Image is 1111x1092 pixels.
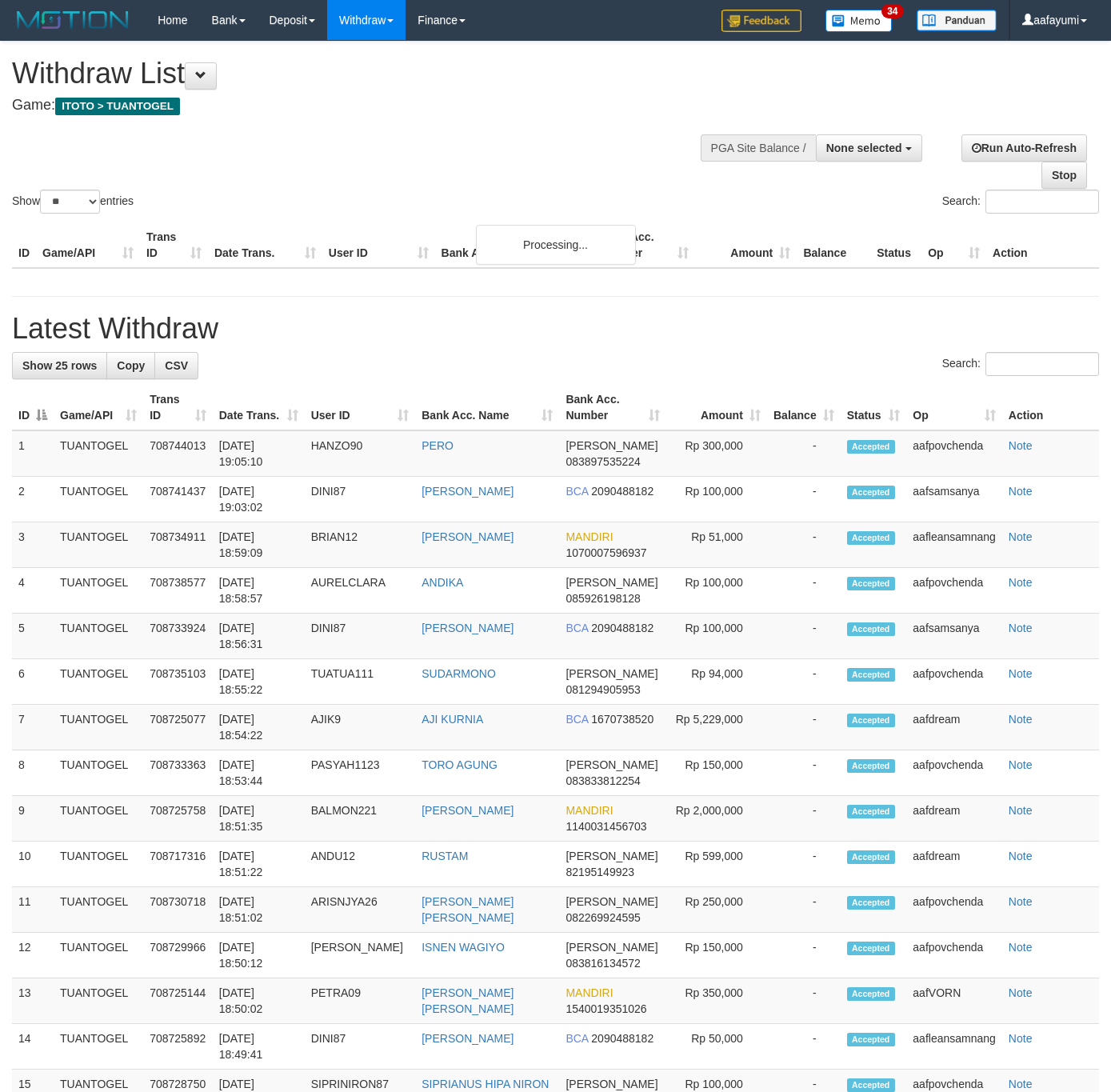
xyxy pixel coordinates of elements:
[847,622,895,636] span: Accepted
[143,705,213,750] td: 708725077
[36,222,140,268] th: Game/API
[767,1024,841,1070] td: -
[54,385,143,430] th: Game/API: activate to sort column ascending
[54,1024,143,1070] td: TUANTOGEL
[847,1033,895,1046] span: Accepted
[565,774,640,787] span: Copy 083833812254 to clipboard
[565,986,613,999] span: MANDIRI
[305,1024,416,1070] td: DINI87
[12,614,54,659] td: 5
[213,933,305,978] td: [DATE] 18:50:12
[12,385,54,430] th: ID: activate to sort column descending
[565,713,588,726] span: BCA
[12,190,134,214] label: Show entries
[985,190,1099,214] input: Search:
[12,887,54,933] td: 11
[154,352,198,379] a: CSV
[847,531,895,545] span: Accepted
[666,887,766,933] td: Rp 250,000
[559,385,666,430] th: Bank Acc. Number: activate to sort column ascending
[985,352,1099,376] input: Search:
[415,385,559,430] th: Bank Acc. Name: activate to sort column ascending
[213,659,305,705] td: [DATE] 18:55:22
[666,978,766,1024] td: Rp 350,000
[666,477,766,522] td: Rp 100,000
[591,622,653,634] span: Copy 2090488182 to clipboard
[917,10,997,31] img: panduan.png
[305,842,416,887] td: ANDU12
[12,352,107,379] a: Show 25 rows
[906,522,1002,568] td: aafleansamnang
[305,887,416,933] td: ARISNJYA26
[305,477,416,522] td: DINI87
[55,98,180,115] span: ITOTO > TUANTOGEL
[666,796,766,842] td: Rp 2,000,000
[213,1024,305,1070] td: [DATE] 18:49:41
[666,522,766,568] td: Rp 51,000
[906,568,1002,614] td: aafpovchenda
[767,933,841,978] td: -
[565,576,657,589] span: [PERSON_NAME]
[847,668,895,682] span: Accepted
[826,142,902,154] span: None selected
[721,10,801,32] img: Feedback.jpg
[881,4,903,18] span: 34
[666,614,766,659] td: Rp 100,000
[12,522,54,568] td: 3
[54,796,143,842] td: TUANTOGEL
[213,614,305,659] td: [DATE] 18:56:31
[1009,941,1033,954] a: Note
[12,978,54,1024] td: 13
[847,1078,895,1092] span: Accepted
[12,98,725,114] h4: Game:
[12,1024,54,1070] td: 14
[565,804,613,817] span: MANDIRI
[565,455,640,468] span: Copy 083897535224 to clipboard
[208,222,322,268] th: Date Trans.
[906,705,1002,750] td: aafdream
[54,659,143,705] td: TUANTOGEL
[322,222,435,268] th: User ID
[906,385,1002,430] th: Op: activate to sort column ascending
[565,820,646,833] span: Copy 1140031456703 to clipboard
[54,614,143,659] td: TUANTOGEL
[12,8,134,32] img: MOTION_logo.png
[143,978,213,1024] td: 708725144
[565,546,646,559] span: Copy 1070007596937 to clipboard
[12,659,54,705] td: 6
[666,568,766,614] td: Rp 100,000
[797,222,870,268] th: Balance
[591,713,653,726] span: Copy 1670738520 to clipboard
[435,222,594,268] th: Bank Acc. Name
[565,683,640,696] span: Copy 081294905953 to clipboard
[565,1032,588,1045] span: BCA
[847,850,895,864] span: Accepted
[12,842,54,887] td: 10
[40,190,100,214] select: Showentries
[906,796,1002,842] td: aafdream
[213,522,305,568] td: [DATE] 18:59:09
[767,978,841,1024] td: -
[695,222,797,268] th: Amount
[666,750,766,796] td: Rp 150,000
[12,222,36,268] th: ID
[422,941,505,954] a: ISNEN WAGIYO
[767,385,841,430] th: Balance: activate to sort column ascending
[422,576,463,589] a: ANDIKA
[422,485,514,498] a: [PERSON_NAME]
[213,385,305,430] th: Date Trans.: activate to sort column ascending
[422,622,514,634] a: [PERSON_NAME]
[12,430,54,477] td: 1
[666,430,766,477] td: Rp 300,000
[767,430,841,477] td: -
[906,887,1002,933] td: aafpovchenda
[12,477,54,522] td: 2
[305,385,416,430] th: User ID: activate to sort column ascending
[767,705,841,750] td: -
[12,313,1099,345] h1: Latest Withdraw
[54,842,143,887] td: TUANTOGEL
[143,1024,213,1070] td: 708725892
[54,750,143,796] td: TUANTOGEL
[906,978,1002,1024] td: aafVORN
[565,957,640,970] span: Copy 083816134572 to clipboard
